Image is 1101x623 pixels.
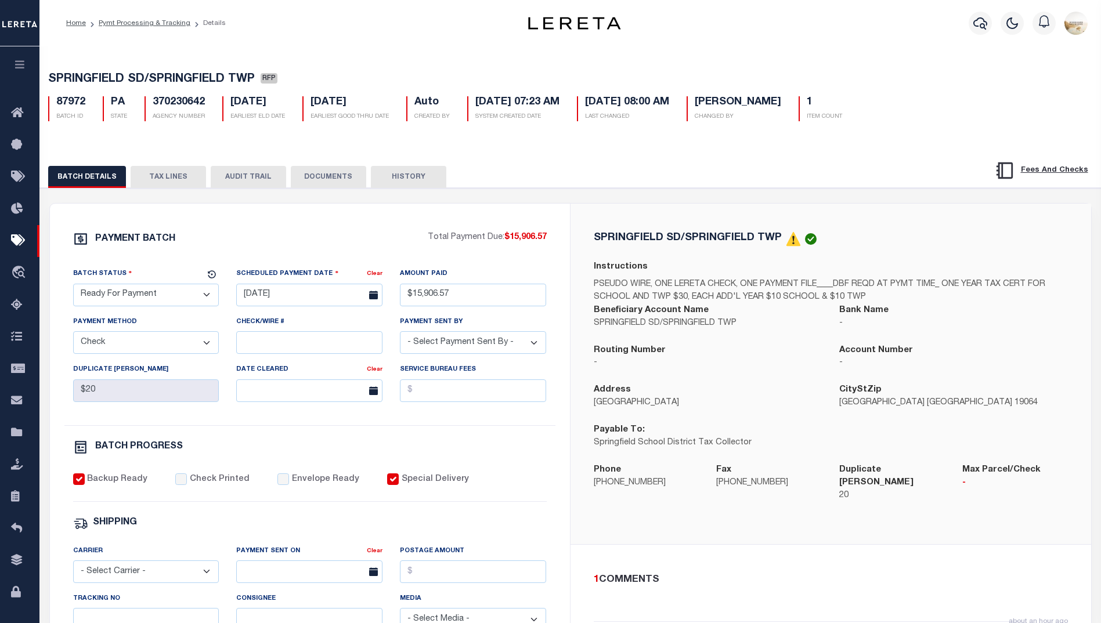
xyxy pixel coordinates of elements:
[695,96,781,109] h5: [PERSON_NAME]
[475,96,559,109] h5: [DATE] 07:23 AM
[56,96,85,109] h5: 87972
[839,357,1068,370] p: -
[400,560,546,583] input: $
[594,383,631,397] label: Address
[695,113,781,121] p: CHANGED BY
[291,166,366,188] button: DOCUMENTS
[807,113,842,121] p: ITEM COUNT
[211,166,286,188] button: AUDIT TRAIL
[807,96,842,109] h5: 1
[839,304,889,317] label: Bank Name
[73,379,219,402] input: $
[400,546,464,556] label: Postage Amount
[367,271,382,277] a: Clear
[153,113,205,121] p: AGENCY NUMBER
[400,284,546,306] input: $
[716,463,731,477] label: Fax
[73,594,120,604] label: Tracking No
[990,158,1093,183] button: Fees And Checks
[261,73,277,84] span: RFP
[190,473,250,486] label: Check Printed
[594,344,666,357] label: Routing Number
[402,473,469,486] label: Special Delivery
[73,546,103,556] label: Carrier
[839,383,882,397] label: CityStZip
[805,233,817,245] img: check-icon-green.svg
[73,268,132,279] label: Batch Status
[962,463,1041,477] label: Max Parcel/Check
[400,269,447,279] label: Amount Paid
[414,113,450,121] p: CREATED BY
[962,477,1068,490] p: -
[56,113,85,121] p: BATCH ID
[95,234,175,244] h6: PAYMENT BATCH
[236,594,276,604] label: Consignee
[585,113,669,121] p: LAST CHANGED
[230,113,285,121] p: EARLIEST ELD DATE
[594,423,645,437] label: Payable To:
[11,266,30,281] i: travel_explore
[236,365,288,375] label: Date Cleared
[367,548,382,554] a: Clear
[311,96,389,109] h5: [DATE]
[66,20,86,27] a: Home
[428,231,547,244] p: Total Payment Due:
[400,379,546,402] input: $
[414,96,450,109] h5: Auto
[230,96,285,109] h5: [DATE]
[594,304,709,317] label: Beneficiary Account Name
[153,96,205,109] h5: 370230642
[839,344,913,357] label: Account Number
[594,437,822,450] p: Springfield School District Tax Collector
[839,397,1068,410] p: [GEOGRAPHIC_DATA] [GEOGRAPHIC_DATA] 19064
[236,317,284,327] label: Check/Wire #
[400,365,476,375] label: Service Bureau Fees
[839,490,945,502] p: 20
[48,74,255,85] span: SPRINGFIELD SD/SPRINGFIELD TWP
[48,166,126,188] button: BATCH DETAILS
[594,260,648,274] label: Instructions
[99,20,190,27] a: Pymt Processing & Tracking
[87,473,147,486] label: Backup Ready
[367,367,382,372] a: Clear
[594,233,782,243] h5: SPRINGFIELD SD/SPRINGFIELD TWP
[594,357,822,370] p: -
[111,96,127,109] h5: PA
[73,365,168,375] label: Duplicate [PERSON_NAME]
[594,278,1068,304] p: PSEUDO WIRE, ONE LERETA CHECK, ONE PAYMENT FILE____DBF REQD AT PYMT TIME_ ONE YEAR TAX CERT FOR S...
[594,575,599,585] span: 1
[261,74,277,86] a: RFP
[839,463,945,490] label: Duplicate [PERSON_NAME]
[93,518,137,528] h6: SHIPPING
[585,96,669,109] h5: [DATE] 08:00 AM
[594,397,822,410] p: [GEOGRAPHIC_DATA]
[594,477,699,490] p: [PHONE_NUMBER]
[371,166,446,188] button: HISTORY
[292,473,359,486] label: Envelope Ready
[594,317,822,330] p: SPRINGFIELD SD/SPRINGFIELD TWP
[528,17,621,30] img: logo-dark.svg
[839,317,1068,330] p: -
[236,546,300,556] label: Payment Sent On
[73,317,137,327] label: Payment Method
[475,113,559,121] p: SYSTEM CREATED DATE
[190,18,226,28] li: Details
[95,442,183,451] h6: BATCH PROGRESS
[236,268,338,279] label: Scheduled Payment Date
[400,317,463,327] label: Payment Sent By
[716,477,822,490] p: [PHONE_NUMBER]
[400,594,421,604] label: Media
[131,166,206,188] button: TAX LINES
[111,113,127,121] p: STATE
[504,233,547,241] span: $15,906.57
[594,573,1063,588] div: COMMENTS
[594,463,621,477] label: Phone
[311,113,389,121] p: EARLIEST GOOD THRU DATE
